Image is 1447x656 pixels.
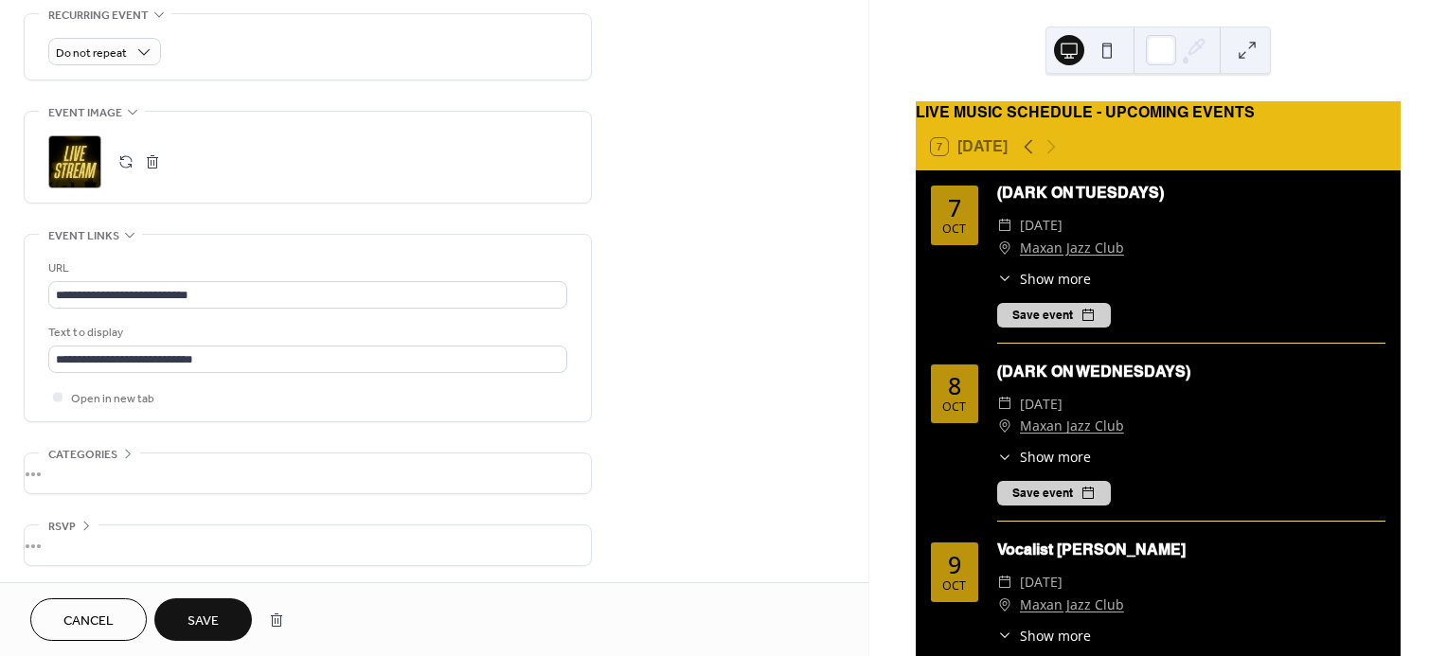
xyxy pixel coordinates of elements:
[997,447,1012,467] div: ​
[1020,415,1124,437] a: Maxan Jazz Club
[916,101,1401,124] div: LIVE MUSIC SCHEDULE - UPCOMING EVENTS
[997,594,1012,616] div: ​
[154,598,252,641] button: Save
[997,303,1111,328] button: Save event
[948,196,961,220] div: 7
[997,481,1111,505] button: Save event
[942,223,966,236] div: Oct
[997,237,1012,259] div: ​
[997,269,1012,289] div: ​
[997,415,1012,437] div: ​
[1020,571,1063,594] span: [DATE]
[63,612,114,631] span: Cancel
[997,214,1012,237] div: ​
[948,553,961,576] div: 9
[997,182,1385,204] div: (DARK ON TUESDAYS)
[997,393,1012,416] div: ​
[1020,447,1091,467] span: Show more
[997,539,1385,561] div: Vocalist [PERSON_NAME]
[48,226,119,246] span: Event links
[948,374,961,398] div: 8
[997,626,1091,646] button: ​Show more
[997,361,1385,383] div: (DARK ON WEDNESDAYS)
[30,598,147,641] button: Cancel
[997,626,1012,646] div: ​
[48,103,122,123] span: Event image
[48,445,117,465] span: Categories
[71,389,154,409] span: Open in new tab
[1020,237,1124,259] a: Maxan Jazz Club
[997,571,1012,594] div: ​
[997,447,1091,467] button: ​Show more
[48,135,101,188] div: ;
[942,580,966,593] div: Oct
[1020,626,1091,646] span: Show more
[48,517,76,537] span: RSVP
[1020,393,1063,416] span: [DATE]
[942,401,966,414] div: Oct
[188,612,219,631] span: Save
[997,269,1091,289] button: ​Show more
[1020,214,1063,237] span: [DATE]
[56,43,127,64] span: Do not repeat
[1020,594,1124,616] a: Maxan Jazz Club
[1020,269,1091,289] span: Show more
[48,6,149,26] span: Recurring event
[25,525,591,565] div: •••
[48,323,563,343] div: Text to display
[25,453,591,493] div: •••
[48,258,563,278] div: URL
